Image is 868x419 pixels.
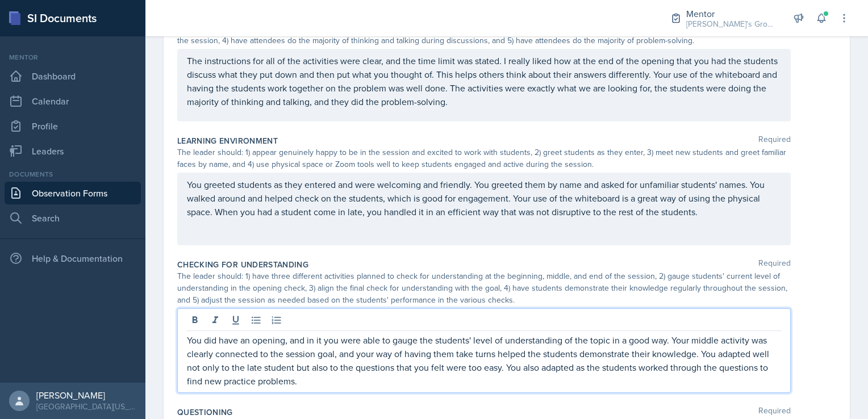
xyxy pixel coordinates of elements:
[686,7,777,20] div: Mentor
[177,135,278,146] label: Learning Environment
[177,407,233,418] label: Questioning
[5,90,141,112] a: Calendar
[5,169,141,179] div: Documents
[5,207,141,229] a: Search
[177,270,791,306] div: The leader should: 1) have three different activities planned to check for understanding at the b...
[758,259,791,270] span: Required
[686,18,777,30] div: [PERSON_NAME]'s Group / Fall 2025
[5,182,141,204] a: Observation Forms
[758,135,791,146] span: Required
[758,407,791,418] span: Required
[187,333,781,388] p: You did have an opening, and in it you were able to gauge the students' level of understanding of...
[177,259,308,270] label: Checking for Understanding
[5,247,141,270] div: Help & Documentation
[177,146,791,170] div: The leader should: 1) appear genuinely happy to be in the session and excited to work with studen...
[5,52,141,62] div: Mentor
[187,54,781,108] p: The instructions for all of the activities were clear, and the time limit was stated. I really li...
[36,401,136,412] div: [GEOGRAPHIC_DATA][US_STATE] in [GEOGRAPHIC_DATA]
[5,115,141,137] a: Profile
[36,389,136,401] div: [PERSON_NAME]
[5,65,141,87] a: Dashboard
[5,140,141,162] a: Leaders
[187,178,781,219] p: You greeted students as they entered and were welcoming and friendly. You greeted them by name an...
